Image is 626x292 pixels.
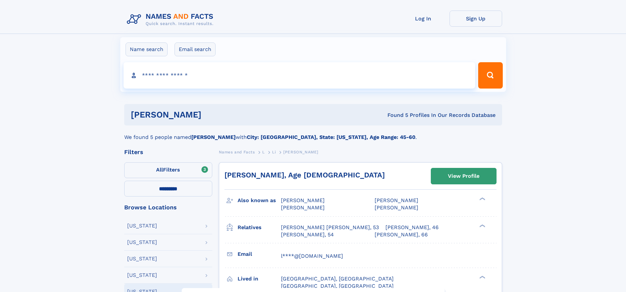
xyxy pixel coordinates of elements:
[127,273,157,278] div: [US_STATE]
[478,197,486,201] div: ❯
[247,134,415,140] b: City: [GEOGRAPHIC_DATA], State: [US_STATE], Age Range: 45-60
[124,11,219,28] img: Logo Names and Facts
[478,62,502,89] button: Search Button
[124,62,475,89] input: search input
[126,42,168,56] label: Name search
[272,150,276,154] span: Li
[127,240,157,245] div: [US_STATE]
[124,125,502,141] div: We found 5 people named with .
[124,149,212,155] div: Filters
[281,276,394,282] span: [GEOGRAPHIC_DATA], [GEOGRAPHIC_DATA]
[156,167,163,173] span: All
[478,224,486,228] div: ❯
[385,224,439,231] a: [PERSON_NAME], 46
[238,273,281,284] h3: Lived in
[478,275,486,279] div: ❯
[131,111,294,119] h1: [PERSON_NAME]
[375,204,418,211] span: [PERSON_NAME]
[262,150,265,154] span: L
[281,283,394,289] span: [GEOGRAPHIC_DATA], [GEOGRAPHIC_DATA]
[281,197,325,203] span: [PERSON_NAME]
[191,134,236,140] b: [PERSON_NAME]
[224,171,385,179] a: [PERSON_NAME], Age [DEMOGRAPHIC_DATA]
[238,249,281,260] h3: Email
[375,197,418,203] span: [PERSON_NAME]
[124,204,212,210] div: Browse Locations
[294,112,496,119] div: Found 5 Profiles In Our Records Database
[431,168,496,184] a: View Profile
[448,169,479,184] div: View Profile
[272,148,276,156] a: Li
[174,42,216,56] label: Email search
[397,11,450,27] a: Log In
[127,223,157,228] div: [US_STATE]
[375,231,428,238] a: [PERSON_NAME], 66
[219,148,255,156] a: Names and Facts
[238,222,281,233] h3: Relatives
[281,224,379,231] a: [PERSON_NAME] [PERSON_NAME], 53
[281,231,334,238] a: [PERSON_NAME], 54
[281,204,325,211] span: [PERSON_NAME]
[262,148,265,156] a: L
[238,195,281,206] h3: Also known as
[450,11,502,27] a: Sign Up
[124,162,212,178] label: Filters
[283,150,318,154] span: [PERSON_NAME]
[127,256,157,261] div: [US_STATE]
